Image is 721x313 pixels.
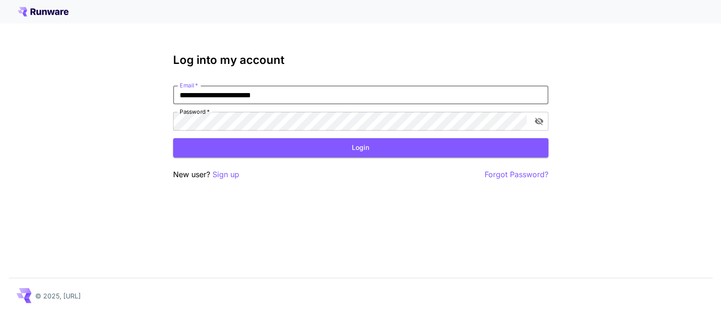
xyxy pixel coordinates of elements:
label: Password [180,108,210,116]
button: toggle password visibility [531,113,547,130]
button: Forgot Password? [485,169,548,180]
h3: Log into my account [173,54,548,67]
button: Login [173,138,548,157]
button: Sign up [213,169,239,180]
p: © 2025, [URL] [35,291,81,301]
p: New user? [173,169,239,180]
label: Email [180,81,198,89]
